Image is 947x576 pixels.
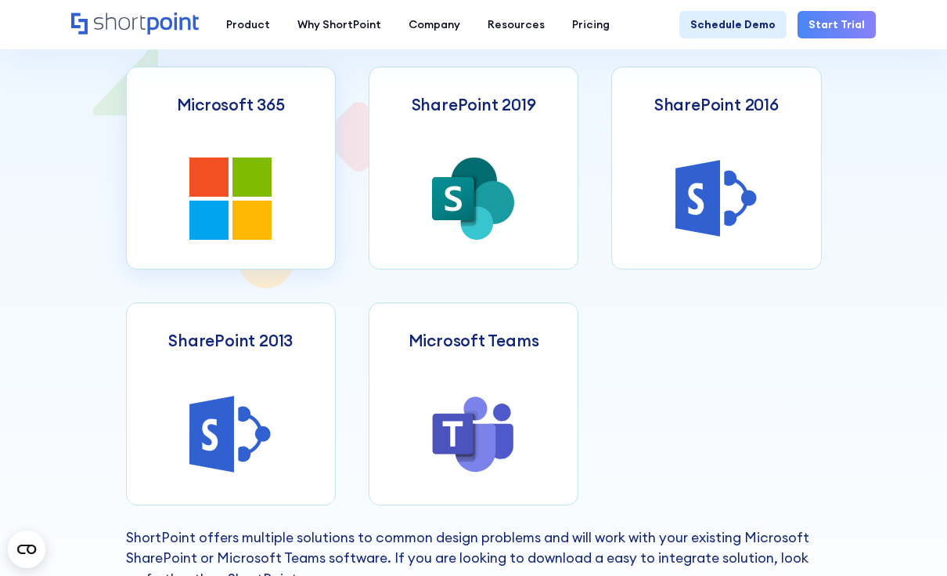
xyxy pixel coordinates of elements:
h3: SharePoint 2019 [412,95,536,114]
a: Microsoft Teams [369,302,578,505]
div: Product [226,16,270,33]
a: SharePoint 2013 [126,302,336,505]
h3: SharePoint 2013 [168,331,293,350]
h3: Microsoft Teams [409,331,539,350]
a: Product [212,11,283,38]
a: SharePoint 2016 [611,67,821,270]
div: Company [409,16,460,33]
h3: SharePoint 2016 [654,95,779,114]
div: Pricing [572,16,610,33]
h3: Microsoft 365 [177,95,285,114]
a: Why ShortPoint [283,11,394,38]
div: Resources [488,16,545,33]
button: Open CMP widget [8,531,45,568]
div: Why ShortPoint [297,16,381,33]
a: Company [394,11,473,38]
a: Start Trial [798,11,876,38]
a: Resources [473,11,558,38]
a: Schedule Demo [679,11,787,38]
a: SharePoint 2019 [369,67,578,270]
a: Pricing [558,11,623,38]
iframe: Chat Widget [869,501,947,576]
a: Home [71,13,199,36]
a: Microsoft 365 [126,67,336,270]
